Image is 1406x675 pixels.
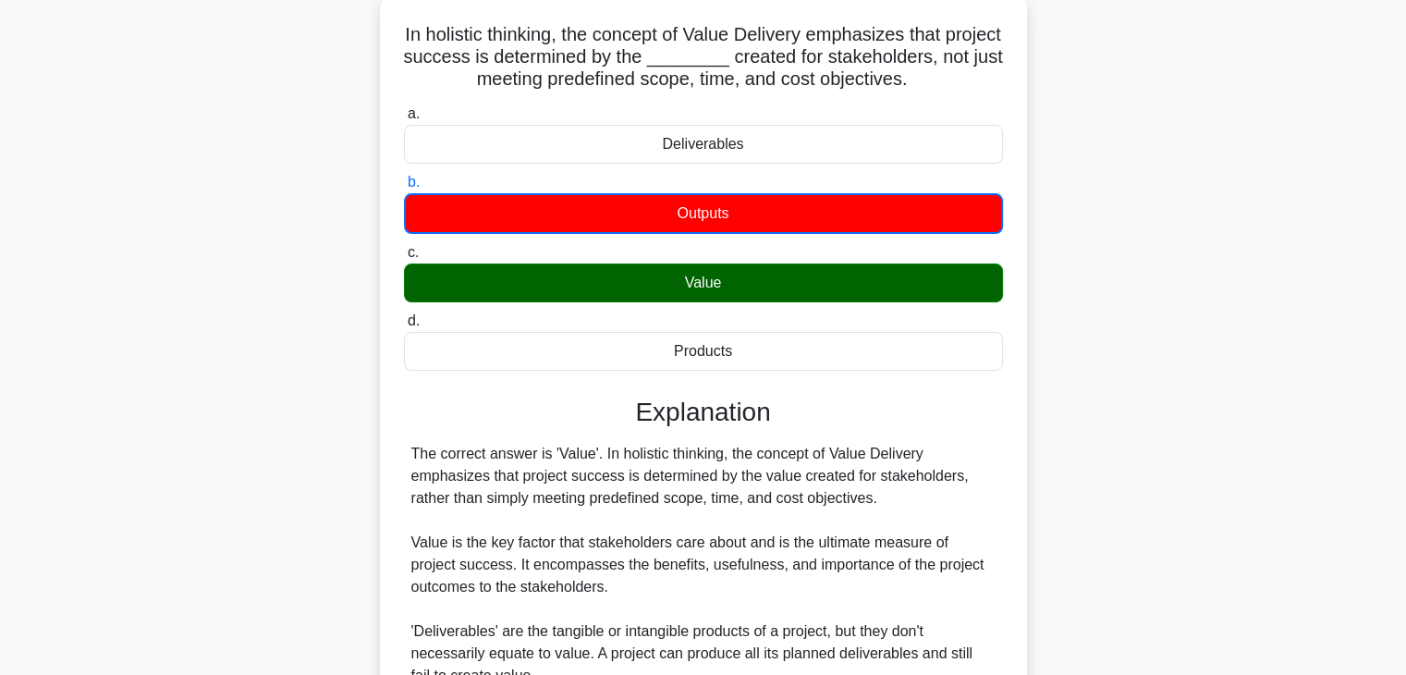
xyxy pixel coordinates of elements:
[408,313,420,328] span: d.
[415,397,992,428] h3: Explanation
[408,174,420,190] span: b.
[404,332,1003,371] div: Products
[404,125,1003,164] div: Deliverables
[408,244,419,260] span: c.
[402,23,1005,92] h5: In holistic thinking, the concept of Value Delivery emphasizes that project success is determined...
[404,264,1003,302] div: Value
[404,193,1003,234] div: Outputs
[408,105,420,121] span: a.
